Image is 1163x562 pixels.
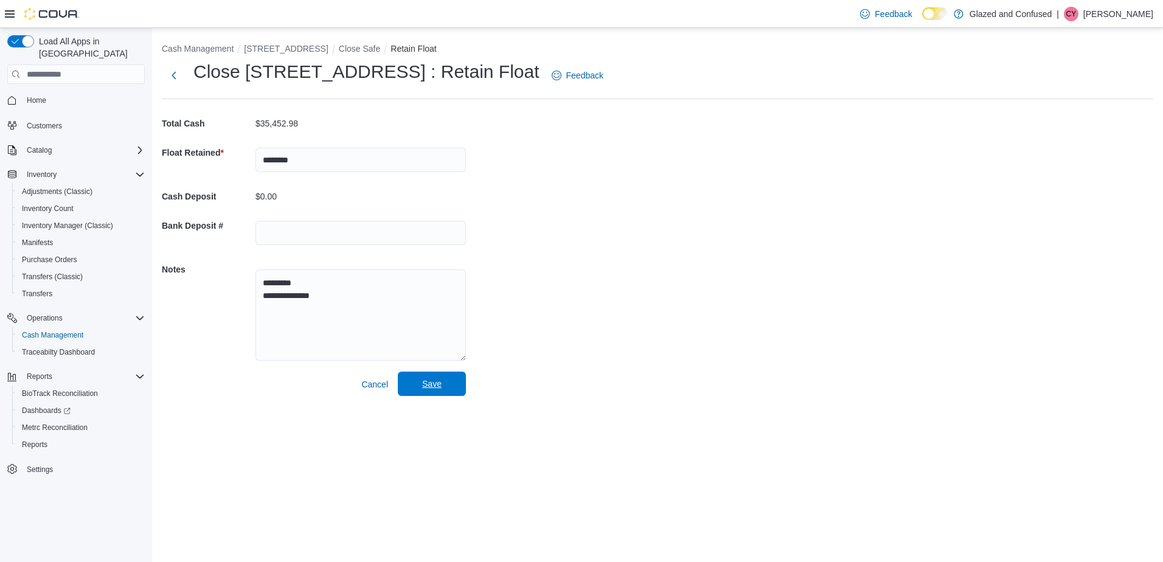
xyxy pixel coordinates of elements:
span: Home [22,92,145,108]
button: Metrc Reconciliation [12,419,150,436]
span: Transfers (Classic) [17,269,145,284]
button: Inventory [2,166,150,183]
div: Connie Yates [1064,7,1078,21]
button: Cash Management [12,327,150,344]
button: Inventory [22,167,61,182]
span: Cancel [361,378,388,390]
span: Reports [22,440,47,449]
span: Settings [27,465,53,474]
span: Reports [27,372,52,381]
a: Reports [17,437,52,452]
span: Feedback [875,8,912,20]
span: Manifests [22,238,53,248]
button: Home [2,91,150,109]
a: Transfers [17,286,57,301]
span: Purchase Orders [17,252,145,267]
a: Feedback [855,2,917,26]
h5: Cash Deposit [162,184,253,209]
span: Reports [22,369,145,384]
a: Customers [22,119,67,133]
p: Glazed and Confused [970,7,1052,21]
button: Cancel [356,372,393,397]
span: Inventory Manager (Classic) [22,221,113,231]
a: Inventory Count [17,201,78,216]
button: Retain Float [391,44,436,54]
span: Operations [27,313,63,323]
button: Settings [2,460,150,478]
img: Cova [24,8,79,20]
a: Inventory Manager (Classic) [17,218,118,233]
span: Traceabilty Dashboard [22,347,95,357]
a: Metrc Reconciliation [17,420,92,435]
span: Cash Management [22,330,83,340]
a: Dashboards [12,402,150,419]
button: Reports [22,369,57,384]
input: Dark Mode [922,7,948,20]
h5: Float Retained [162,140,253,165]
button: Cash Management [162,44,234,54]
button: Transfers [12,285,150,302]
span: Inventory Count [22,204,74,213]
span: Transfers (Classic) [22,272,83,282]
span: Transfers [17,286,145,301]
span: Home [27,95,46,105]
span: Catalog [22,143,145,158]
h5: Total Cash [162,111,253,136]
button: Catalog [22,143,57,158]
a: Adjustments (Classic) [17,184,97,199]
p: | [1057,7,1059,21]
span: Inventory [22,167,145,182]
span: Dashboards [17,403,145,418]
button: Close Safe [339,44,380,54]
button: Customers [2,116,150,134]
span: Customers [22,117,145,133]
button: BioTrack Reconciliation [12,385,150,402]
span: Settings [22,462,145,477]
span: Manifests [17,235,145,250]
span: Load All Apps in [GEOGRAPHIC_DATA] [34,35,145,60]
button: Catalog [2,142,150,159]
a: BioTrack Reconciliation [17,386,103,401]
button: Manifests [12,234,150,251]
span: Save [422,378,442,390]
button: Inventory Manager (Classic) [12,217,150,234]
span: BioTrack Reconciliation [17,386,145,401]
span: Inventory Count [17,201,145,216]
button: Adjustments (Classic) [12,183,150,200]
span: Purchase Orders [22,255,77,265]
p: [PERSON_NAME] [1083,7,1153,21]
button: Transfers (Classic) [12,268,150,285]
a: Manifests [17,235,58,250]
span: Metrc Reconciliation [22,423,88,432]
span: Inventory [27,170,57,179]
p: $35,452.98 [255,119,298,128]
span: Traceabilty Dashboard [17,345,145,359]
h5: Bank Deposit # [162,213,253,238]
span: Operations [22,311,145,325]
span: Catalog [27,145,52,155]
p: $0.00 [255,192,277,201]
nav: An example of EuiBreadcrumbs [162,43,1153,57]
a: Settings [22,462,58,477]
button: Save [398,372,466,396]
span: CY [1066,7,1077,21]
button: Inventory Count [12,200,150,217]
h1: Close [STREET_ADDRESS] : Retain Float [193,60,540,84]
nav: Complex example [7,86,145,510]
a: Feedback [547,63,608,88]
span: Cash Management [17,328,145,342]
span: Adjustments (Classic) [22,187,92,196]
a: Home [22,93,51,108]
span: Customers [27,121,62,131]
a: Traceabilty Dashboard [17,345,100,359]
span: Dashboards [22,406,71,415]
a: Purchase Orders [17,252,82,267]
button: Next [162,63,186,88]
button: Purchase Orders [12,251,150,268]
button: Operations [2,310,150,327]
button: Operations [22,311,68,325]
span: Inventory Manager (Classic) [17,218,145,233]
button: [STREET_ADDRESS] [244,44,328,54]
h5: Notes [162,257,253,282]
